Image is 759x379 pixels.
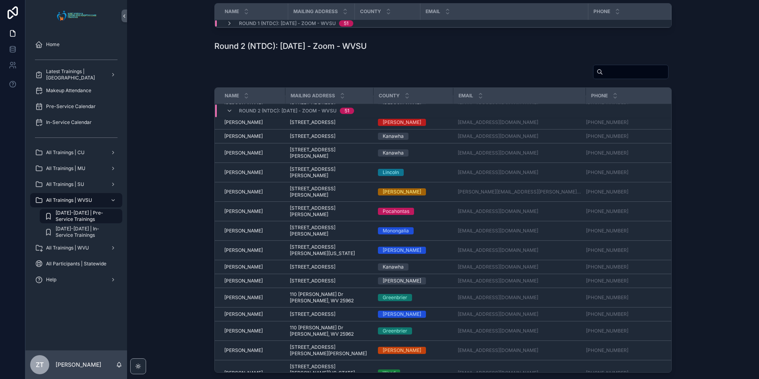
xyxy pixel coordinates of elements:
span: [PERSON_NAME] [224,347,263,354]
a: [EMAIL_ADDRESS][DOMAIN_NAME] [458,370,581,376]
span: [PERSON_NAME] [224,119,263,126]
a: [PHONE_NUMBER] [586,189,674,195]
span: Latest Trainings | [GEOGRAPHIC_DATA] [46,68,104,81]
a: [EMAIL_ADDRESS][DOMAIN_NAME] [458,294,538,301]
a: Monongalia [378,227,448,234]
a: [PERSON_NAME] [224,150,280,156]
a: Greenbrier [378,327,448,335]
a: Kanawha [378,149,448,157]
a: [PHONE_NUMBER] [586,264,628,270]
a: [PERSON_NAME] [224,133,280,139]
a: [PHONE_NUMBER] [586,119,674,126]
a: [PHONE_NUMBER] [586,208,674,215]
a: [STREET_ADDRESS][PERSON_NAME] [290,166,368,179]
a: Kanawha [378,133,448,140]
span: [STREET_ADDRESS][PERSON_NAME] [290,186,368,198]
a: [STREET_ADDRESS][PERSON_NAME] [290,224,368,237]
span: In-Service Calendar [46,119,92,126]
span: County [360,8,381,15]
a: [PERSON_NAME] [224,370,280,376]
a: [PERSON_NAME] [224,347,280,354]
a: [EMAIL_ADDRESS][DOMAIN_NAME] [458,278,538,284]
a: All Participants | Statewide [30,257,122,271]
a: [PHONE_NUMBER] [586,133,628,139]
a: [EMAIL_ADDRESS][DOMAIN_NAME] [458,264,538,270]
a: [EMAIL_ADDRESS][DOMAIN_NAME] [458,278,581,284]
a: [PERSON_NAME] [224,208,280,215]
span: Phone [591,93,608,99]
a: All Trainings | MU [30,161,122,176]
div: Wood [383,369,395,377]
a: [PHONE_NUMBER] [586,169,628,176]
a: [PHONE_NUMBER] [586,311,674,317]
a: [PHONE_NUMBER] [586,150,628,156]
a: Greenbrier [378,294,448,301]
a: [PERSON_NAME][EMAIL_ADDRESS][PERSON_NAME][DOMAIN_NAME] [458,189,581,195]
a: [PHONE_NUMBER] [586,278,674,284]
a: [PERSON_NAME] [378,311,448,318]
a: [PHONE_NUMBER] [586,119,628,126]
div: 51 [345,108,349,114]
a: [PERSON_NAME] [224,119,280,126]
a: Latest Trainings | [GEOGRAPHIC_DATA] [30,68,122,82]
div: Pocahontas [383,208,409,215]
div: scrollable content [25,32,127,297]
span: [STREET_ADDRESS] [290,133,335,139]
span: Name [225,93,239,99]
span: [PERSON_NAME] [224,133,263,139]
a: [EMAIL_ADDRESS][DOMAIN_NAME] [458,150,538,156]
div: [PERSON_NAME] [383,247,421,254]
p: [PERSON_NAME] [56,361,101,369]
span: Makeup Attendance [46,87,91,94]
a: [PERSON_NAME] [224,264,280,270]
a: [PHONE_NUMBER] [586,294,628,301]
img: App logo [55,10,98,22]
span: All Trainings | SU [46,181,84,188]
a: [PERSON_NAME] [224,278,280,284]
a: [PERSON_NAME] [378,247,448,254]
a: All Trainings | CU [30,145,122,160]
a: [STREET_ADDRESS] [290,119,368,126]
span: [STREET_ADDRESS][PERSON_NAME] [290,205,368,218]
a: [EMAIL_ADDRESS][DOMAIN_NAME] [458,247,538,253]
a: Home [30,37,122,52]
div: 51 [344,20,349,27]
span: Round 1 (NTDC): [DATE] - Zoom - WVSU [239,20,336,27]
a: [EMAIL_ADDRESS][DOMAIN_NAME] [458,370,538,376]
a: [EMAIL_ADDRESS][DOMAIN_NAME] [458,208,581,215]
a: [PHONE_NUMBER] [586,311,628,317]
div: [PERSON_NAME] [383,277,421,284]
a: [EMAIL_ADDRESS][DOMAIN_NAME] [458,294,581,301]
div: [PERSON_NAME] [383,188,421,195]
a: [EMAIL_ADDRESS][DOMAIN_NAME] [458,347,538,354]
a: [PHONE_NUMBER] [586,347,674,354]
a: [PHONE_NUMBER] [586,347,628,354]
span: Mailing Address [291,93,335,99]
a: [PHONE_NUMBER] [586,169,674,176]
span: [PERSON_NAME] [224,208,263,215]
div: Kanawha [383,149,404,157]
div: Lincoln [383,169,399,176]
a: [STREET_ADDRESS] [290,264,368,270]
a: [EMAIL_ADDRESS][DOMAIN_NAME] [458,208,538,215]
a: [DATE]-[DATE] | Pre-Service Trainings [40,209,122,223]
a: [PHONE_NUMBER] [586,189,628,195]
a: [PERSON_NAME] [378,347,448,354]
span: [PERSON_NAME] [224,189,263,195]
a: [PERSON_NAME] [224,169,280,176]
a: [STREET_ADDRESS][PERSON_NAME] [290,147,368,159]
a: [EMAIL_ADDRESS][DOMAIN_NAME] [458,347,581,354]
a: Lincoln [378,169,448,176]
a: Wood [378,369,448,377]
span: [PERSON_NAME] [224,311,263,317]
a: In-Service Calendar [30,115,122,130]
a: Makeup Attendance [30,83,122,98]
div: Monongalia [383,227,409,234]
span: [PERSON_NAME] [224,228,263,234]
a: [STREET_ADDRESS][PERSON_NAME][PERSON_NAME] [290,344,368,357]
a: [EMAIL_ADDRESS][DOMAIN_NAME] [458,228,581,234]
